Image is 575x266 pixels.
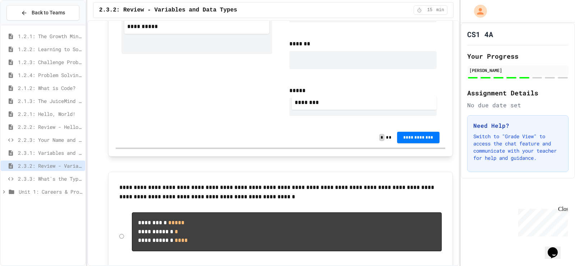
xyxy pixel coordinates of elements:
[18,149,82,157] span: 2.3.1: Variables and Data Types
[515,206,568,236] iframe: chat widget
[18,110,82,118] span: 2.2.1: Hello, World!
[6,5,79,21] button: Back to Teams
[18,136,82,144] span: 2.2.3: Your Name and Favorite Movie
[424,7,436,13] span: 15
[467,88,569,98] h2: Assignment Details
[18,162,82,170] span: 2.3.2: Review - Variables and Data Types
[32,9,65,17] span: Back to Teams
[99,6,237,14] span: 2.3.2: Review - Variables and Data Types
[467,101,569,109] div: No due date set
[18,71,82,79] span: 1.2.4: Problem Solving Practice
[18,123,82,131] span: 2.2.2: Review - Hello, World!
[19,188,82,195] span: Unit 1: Careers & Professionalism
[18,32,82,40] span: 1.2.1: The Growth Mindset
[18,58,82,66] span: 1.2.3: Challenge Problem - The Bridge
[18,97,82,105] span: 2.1.3: The JuiceMind IDE
[18,84,82,92] span: 2.1.2: What is Code?
[545,237,568,259] iframe: chat widget
[466,3,489,19] div: My Account
[473,133,562,162] p: Switch to "Grade View" to access the chat feature and communicate with your teacher for help and ...
[3,3,50,46] div: Chat with us now!Close
[436,7,444,13] span: min
[467,51,569,61] h2: Your Progress
[18,45,82,53] span: 1.2.2: Learning to Solve Hard Problems
[473,121,562,130] h3: Need Help?
[18,175,82,182] span: 2.3.3: What's the Type?
[467,29,493,39] h1: CS1 4A
[469,67,566,73] div: [PERSON_NAME]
